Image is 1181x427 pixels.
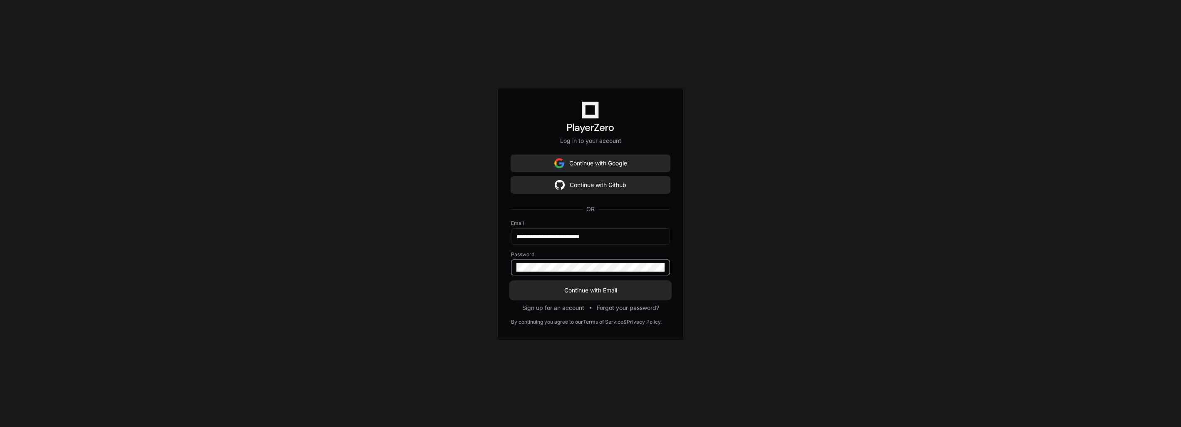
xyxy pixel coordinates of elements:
[511,251,670,258] label: Password
[554,155,564,172] img: Sign in with google
[555,177,565,193] img: Sign in with google
[511,220,670,227] label: Email
[627,319,662,325] a: Privacy Policy.
[597,304,659,312] button: Forgot your password?
[511,319,583,325] div: By continuing you agree to our
[522,304,584,312] button: Sign up for an account
[583,319,623,325] a: Terms of Service
[511,137,670,145] p: Log in to your account
[583,205,598,213] span: OR
[511,282,670,299] button: Continue with Email
[511,155,670,172] button: Continue with Google
[623,319,627,325] div: &
[511,286,670,295] span: Continue with Email
[511,177,670,193] button: Continue with Github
